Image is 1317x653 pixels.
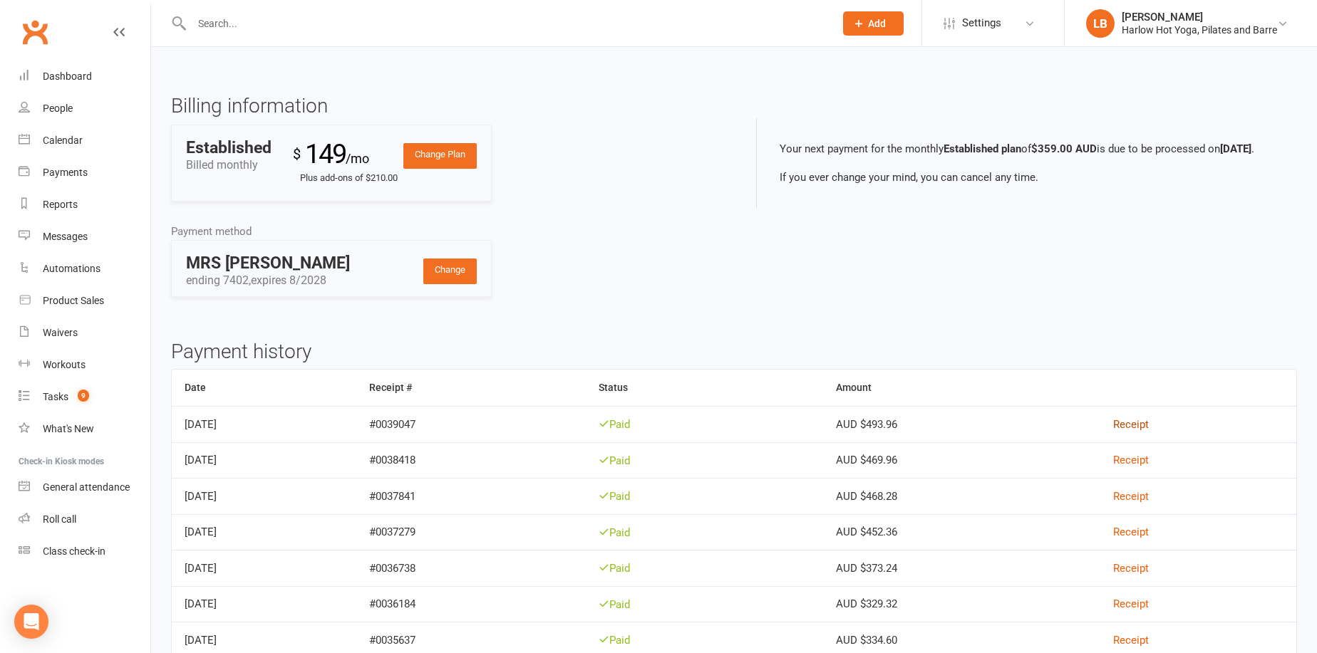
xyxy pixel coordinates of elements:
span: Add [868,18,886,29]
th: Date [172,370,356,406]
div: Messages [43,231,88,242]
a: People [19,93,150,125]
div: Payments [43,167,88,178]
td: [DATE] [172,586,356,622]
div: [PERSON_NAME] [1122,11,1277,23]
th: Amount [823,370,1101,406]
td: AUD $452.36 [823,514,1101,550]
a: Change [423,258,477,284]
td: Paid [586,514,822,550]
span: 9 [78,390,89,402]
td: AUD $329.32 [823,586,1101,622]
td: [DATE] [172,514,356,550]
th: Status [586,370,822,406]
th: Receipt # [356,370,587,406]
td: #0036184 [356,586,587,622]
a: Calendar [19,125,150,157]
td: AUD $468.28 [823,478,1101,514]
div: Harlow Hot Yoga, Pilates and Barre [1122,23,1277,36]
b: $359.00 AUD [1031,142,1097,155]
sup: $ [293,145,299,162]
a: Clubworx [17,14,53,50]
small: Plus add-ons of $210.00 [300,171,478,186]
td: #0039047 [356,406,587,442]
td: #0037841 [356,478,587,514]
td: AUD $493.96 [823,406,1101,442]
a: Change Plan [403,143,477,169]
div: Calendar [43,135,83,146]
td: Paid [586,406,822,442]
div: Product Sales [43,295,104,306]
td: [DATE] [172,550,356,586]
a: Receipt [1113,597,1149,610]
a: Product Sales [19,285,150,317]
a: General attendance kiosk mode [19,471,150,503]
a: Reports [19,189,150,221]
a: Automations [19,253,150,285]
div: Reports [43,199,78,210]
div: Roll call [43,513,76,525]
span: ending 7402, [186,273,326,287]
a: Roll call [19,503,150,536]
div: Waivers [43,327,78,338]
a: Receipt [1113,562,1149,575]
span: expires 8/2028 [251,273,326,287]
div: What's New [43,423,94,434]
a: Receipt [1113,526,1149,538]
td: Paid [586,478,822,514]
td: Paid [586,550,822,586]
b: [DATE] [1220,142,1251,155]
span: /mo [346,151,369,166]
p: Your next payment for the monthly of is due to be processed on . [780,140,1274,157]
td: Paid [586,586,822,622]
td: #0036738 [356,550,587,586]
div: MRS [PERSON_NAME] [186,255,455,271]
div: People [43,103,73,114]
a: Tasks 9 [19,381,150,413]
td: #0037279 [356,514,587,550]
a: Waivers [19,317,150,349]
button: Add [843,11,904,36]
td: [DATE] [172,406,356,442]
div: Open Intercom Messenger [14,605,48,639]
a: Dashboard [19,61,150,93]
div: LB [1086,9,1115,38]
input: Search... [187,14,825,33]
div: 149 [293,132,369,194]
a: Class kiosk mode [19,536,150,568]
h3: Payment history [171,341,1297,363]
a: Workouts [19,349,150,381]
div: Workouts [43,359,86,370]
a: Receipt [1113,454,1149,466]
div: Automations [43,263,100,274]
a: Receipt [1113,418,1149,431]
a: Receipt [1113,634,1149,647]
td: [DATE] [172,442,356,479]
td: [DATE] [172,478,356,514]
a: Payments [19,157,150,189]
b: Established plan [944,142,1021,155]
span: Settings [962,7,1001,39]
div: Established [186,140,272,156]
a: Messages [19,221,150,253]
div: Billed monthly [186,140,293,174]
a: Receipt [1113,490,1149,503]
div: Class check-in [43,545,105,557]
div: Dashboard [43,70,92,82]
h3: Billing information [171,95,723,117]
div: Tasks [43,391,68,402]
p: If you ever change your mind, you can cancel any time. [780,169,1274,186]
td: AUD $373.24 [823,550,1101,586]
div: Payment method [171,223,723,240]
a: What's New [19,413,150,445]
div: General attendance [43,481,130,493]
td: Paid [586,442,822,479]
td: #0038418 [356,442,587,479]
td: AUD $469.96 [823,442,1101,479]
